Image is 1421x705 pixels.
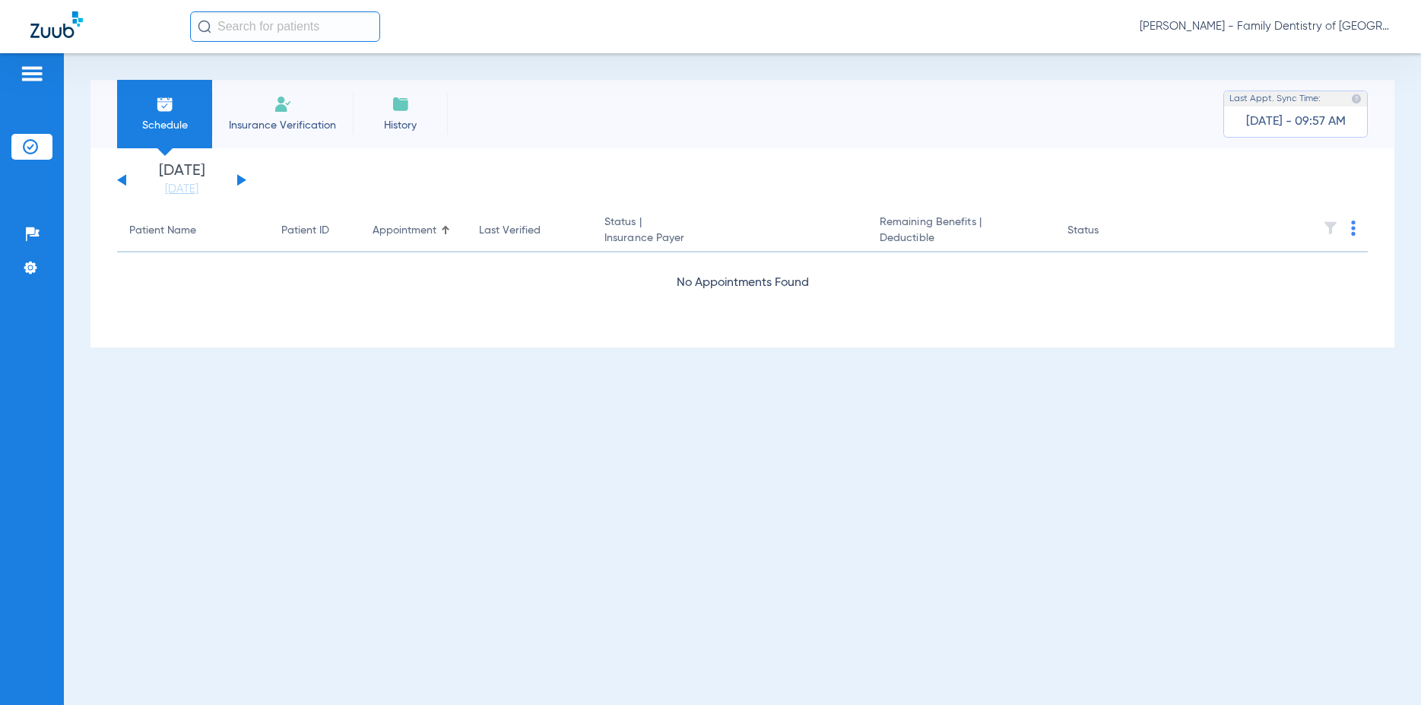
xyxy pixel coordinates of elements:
img: History [392,95,410,113]
img: Search Icon [198,20,211,33]
span: Schedule [128,118,201,133]
div: Patient Name [129,223,257,239]
th: Status | [592,210,868,252]
img: Zuub Logo [30,11,83,38]
img: hamburger-icon [20,65,44,83]
img: filter.svg [1323,221,1338,236]
img: Schedule [156,95,174,113]
div: No Appointments Found [117,274,1368,293]
img: group-dot-blue.svg [1351,221,1356,236]
div: Appointment [373,223,436,239]
span: History [364,118,436,133]
img: last sync help info [1351,94,1362,104]
img: Manual Insurance Verification [274,95,292,113]
div: Patient ID [281,223,348,239]
span: Insurance Payer [604,230,855,246]
th: Remaining Benefits | [868,210,1055,252]
div: Last Verified [479,223,541,239]
div: Patient ID [281,223,329,239]
span: [PERSON_NAME] - Family Dentistry of [GEOGRAPHIC_DATA] [1140,19,1391,34]
div: Last Verified [479,223,580,239]
a: [DATE] [136,182,227,197]
iframe: Chat Widget [1345,632,1421,705]
li: [DATE] [136,164,227,197]
div: Appointment [373,223,455,239]
span: Last Appt. Sync Time: [1229,91,1321,106]
span: [DATE] - 09:57 AM [1246,114,1346,129]
span: Insurance Verification [224,118,341,133]
input: Search for patients [190,11,380,42]
th: Status [1055,210,1158,252]
div: Patient Name [129,223,196,239]
span: Deductible [880,230,1043,246]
